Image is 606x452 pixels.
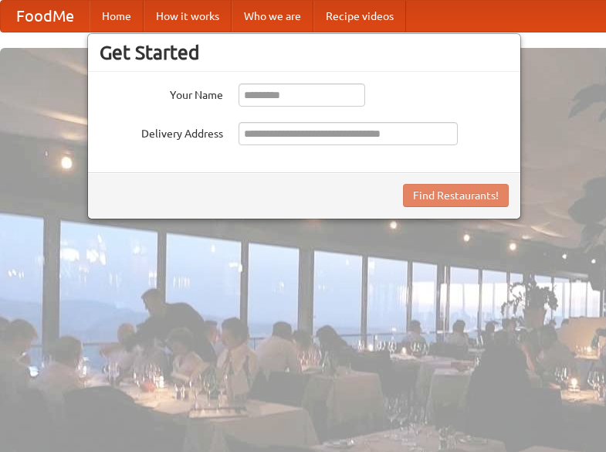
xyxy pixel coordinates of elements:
[403,184,509,207] button: Find Restaurants!
[144,1,232,32] a: How it works
[100,83,223,103] label: Your Name
[232,1,313,32] a: Who we are
[100,41,509,64] h3: Get Started
[100,122,223,141] label: Delivery Address
[313,1,406,32] a: Recipe videos
[90,1,144,32] a: Home
[1,1,90,32] a: FoodMe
